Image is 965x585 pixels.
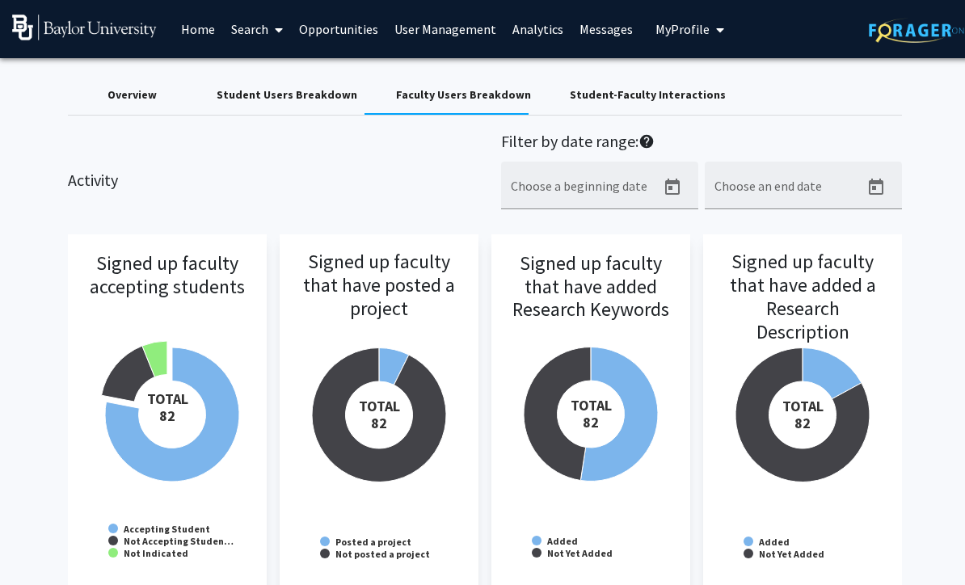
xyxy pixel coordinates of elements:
[335,548,430,560] text: Not posted a project
[547,547,613,559] text: Not Yet Added
[217,86,357,103] div: Student Users Breakdown
[719,250,886,343] h3: Signed up faculty that have added a Research Description
[291,1,386,57] a: Opportunities
[656,171,689,204] button: Open calendar
[759,548,824,560] text: Not Yet Added
[223,1,291,57] a: Search
[107,86,157,103] div: Overview
[358,397,399,432] tspan: TOTAL 82
[501,132,902,155] h2: Filter by date range:
[296,250,462,343] h3: Signed up faculty that have posted a project
[124,547,188,559] text: Not Indicated
[386,1,504,57] a: User Management
[123,523,210,535] text: Accepting Student
[12,15,157,40] img: Baylor University Logo
[571,396,612,431] tspan: TOTAL 82
[12,512,69,573] iframe: Chat
[655,21,710,37] span: My Profile
[124,535,234,547] text: Not Accepting Studen…
[758,536,790,548] text: Added
[570,86,726,103] div: Student-Faculty Interactions
[571,1,641,57] a: Messages
[68,132,118,190] h2: Activity
[546,535,578,547] text: Added
[782,397,824,432] tspan: TOTAL 82
[396,86,531,103] div: Faculty Users Breakdown
[860,171,892,204] button: Open calendar
[638,132,655,151] mat-icon: help
[84,252,251,343] h3: Signed up faculty accepting students
[146,389,188,425] tspan: TOTAL 82
[504,1,571,57] a: Analytics
[508,252,674,343] h3: Signed up faculty that have added Research Keywords
[173,1,223,57] a: Home
[335,536,411,548] text: Posted a project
